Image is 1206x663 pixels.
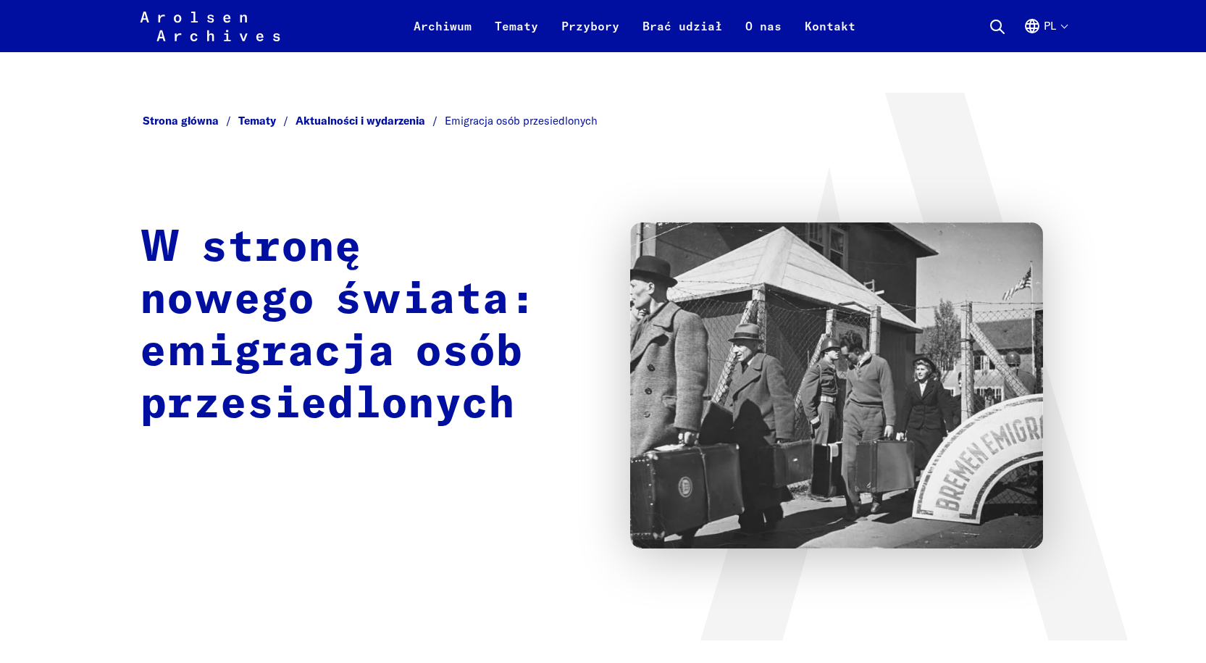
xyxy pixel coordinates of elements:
font: Przybory [561,19,619,33]
font: Kontakt [805,19,855,33]
font: Tematy [238,114,276,128]
a: Tematy [483,17,550,52]
a: Aktualności i wydarzenia [296,114,445,128]
a: Kontakt [793,17,867,52]
font: O nas [745,19,782,33]
a: Archiwum [402,17,483,52]
a: Brać udział [631,17,734,52]
font: Emigracja osób przesiedlonych [445,114,598,128]
a: O nas [734,17,793,52]
font: W stronę nowego świata: emigracja osób przesiedlonych [140,227,536,427]
button: Angielski, wybór języka [1023,17,1067,52]
font: Archiwum [414,19,472,33]
nav: Podstawowy [402,9,867,43]
font: Tematy [495,19,538,33]
nav: Ścieżka nawigacyjna [140,110,1067,133]
font: Brać udział [642,19,722,33]
font: Strona główna [143,114,219,128]
a: Strona główna [143,114,238,128]
a: Tematy [238,114,296,128]
a: Przybory [550,17,631,52]
font: Aktualności i wydarzenia [296,114,425,128]
font: pl [1044,19,1056,33]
